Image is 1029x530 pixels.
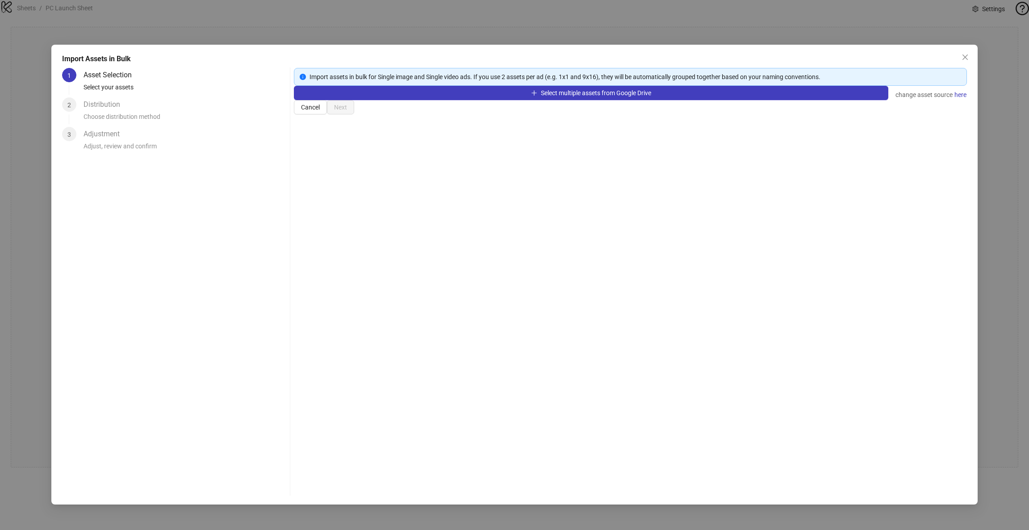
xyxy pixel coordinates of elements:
a: here [954,89,967,100]
div: Choose distribution method [84,112,286,127]
button: Next [327,100,354,114]
span: here [954,90,966,100]
span: 3 [67,131,71,138]
div: Select your assets [84,82,286,97]
div: Import Assets in Bulk [62,54,967,64]
button: Select multiple assets from Google Drive [294,86,888,100]
div: Import assets in bulk for Single image and Single video ads. If you use 2 assets per ad (e.g. 1x1... [310,72,961,82]
span: info-circle [300,74,306,80]
span: close [962,54,969,61]
span: Select multiple assets from Google Drive [541,89,651,97]
button: Close [958,50,972,64]
span: Cancel [301,104,320,111]
button: Cancel [294,100,327,114]
span: 1 [67,72,71,79]
div: Adjust, review and confirm [84,141,286,156]
span: plus [531,90,537,96]
div: change asset source [895,89,967,100]
span: 2 [67,101,71,109]
div: Adjustment [84,127,127,141]
div: Asset Selection [84,68,139,82]
div: Distribution [84,97,127,112]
